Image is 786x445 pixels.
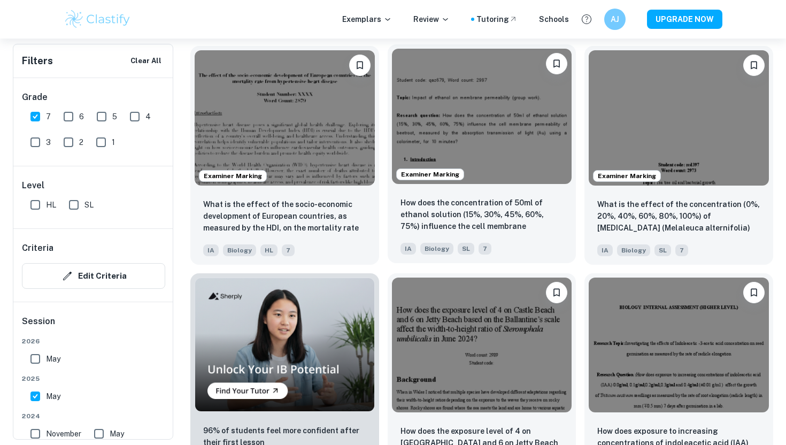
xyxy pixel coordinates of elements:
[388,46,576,264] a: Examiner MarkingBookmarkHow does the concentration of 50ml of ethanol solution (15%, 30%, 45%, 60...
[223,244,256,256] span: Biology
[743,55,765,76] button: Bookmark
[128,53,164,69] button: Clear All
[79,111,84,122] span: 6
[400,243,416,255] span: IA
[112,136,115,148] span: 1
[199,171,266,181] span: Examiner Marking
[577,10,596,28] button: Help and Feedback
[79,136,83,148] span: 2
[203,244,219,256] span: IA
[145,111,151,122] span: 4
[400,197,564,233] p: How does the concentration of 50ml of ethanol solution (15%, 30%, 45%, 60%, 75%) influence the ce...
[22,411,165,421] span: 2024
[594,171,660,181] span: Examiner Marking
[458,243,474,255] span: SL
[195,278,375,412] img: Thumbnail
[110,428,124,440] span: May
[22,53,53,68] h6: Filters
[584,46,773,264] a: Examiner MarkingBookmarkWhat is the effect of the concentration (0%, 20%, 40%, 60%, 80%, 100%) of...
[604,9,626,30] button: AJ
[647,10,722,29] button: UPGRADE NOW
[46,136,51,148] span: 3
[743,282,765,303] button: Bookmark
[22,315,165,336] h6: Session
[190,46,379,264] a: Examiner MarkingBookmarkWhat is the effect of the socio-economic development of European countrie...
[84,199,94,211] span: SL
[392,49,572,183] img: Biology IA example thumbnail: How does the concentration of 50ml of et
[46,353,60,365] span: May
[22,263,165,289] button: Edit Criteria
[349,55,371,76] button: Bookmark
[392,278,572,412] img: Biology IA example thumbnail: How does the exposure level of 4 on Cast
[46,390,60,402] span: May
[203,198,366,235] p: What is the effect of the socio-economic development of European countries, as measured by the HD...
[260,244,278,256] span: HL
[479,243,491,255] span: 7
[22,179,165,192] h6: Level
[546,53,567,74] button: Bookmark
[609,13,621,25] h6: AJ
[476,13,518,25] a: Tutoring
[22,374,165,383] span: 2025
[46,111,51,122] span: 7
[413,13,450,25] p: Review
[22,91,165,104] h6: Grade
[46,199,56,211] span: HL
[617,244,650,256] span: Biology
[589,50,769,185] img: Biology IA example thumbnail: What is the effect of the concentration
[420,243,453,255] span: Biology
[46,428,81,440] span: November
[397,170,464,179] span: Examiner Marking
[112,111,117,122] span: 5
[597,198,760,235] p: What is the effect of the concentration (0%, 20%, 40%, 60%, 80%, 100%) of tea tree (Melaleuca alt...
[195,50,375,185] img: Biology IA example thumbnail: What is the effect of the socio-economic
[282,244,295,256] span: 7
[654,244,671,256] span: SL
[342,13,392,25] p: Exemplars
[64,9,132,30] img: Clastify logo
[597,244,613,256] span: IA
[22,242,53,255] h6: Criteria
[22,336,165,346] span: 2026
[539,13,569,25] a: Schools
[675,244,688,256] span: 7
[589,278,769,412] img: Biology IA example thumbnail: How does exposure to increasing concentr
[546,282,567,303] button: Bookmark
